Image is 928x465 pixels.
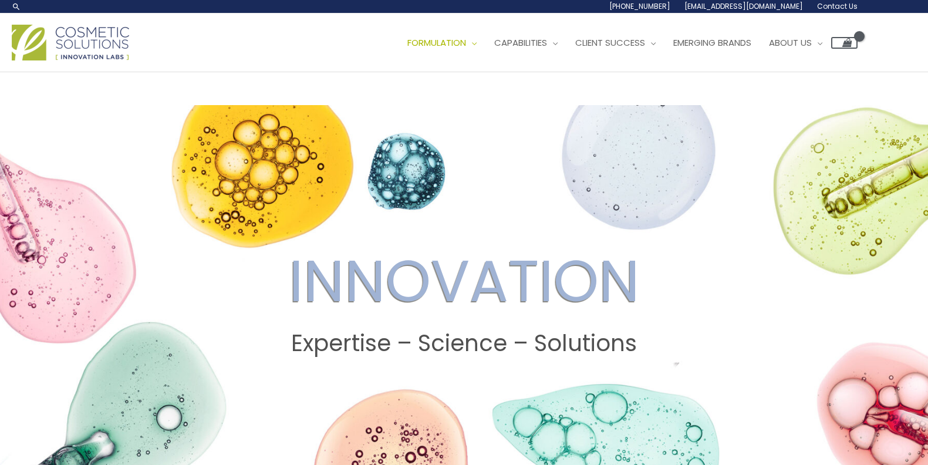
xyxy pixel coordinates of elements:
a: Emerging Brands [664,25,760,60]
h2: Expertise – Science – Solutions [11,330,917,357]
a: About Us [760,25,831,60]
img: Cosmetic Solutions Logo [12,25,129,60]
span: Capabilities [494,36,547,49]
span: Emerging Brands [673,36,751,49]
span: [PHONE_NUMBER] [609,1,670,11]
span: Contact Us [817,1,858,11]
a: View Shopping Cart, empty [831,37,858,49]
a: Formulation [399,25,485,60]
a: Client Success [566,25,664,60]
nav: Site Navigation [390,25,858,60]
span: Formulation [407,36,466,49]
a: Search icon link [12,2,21,11]
span: Client Success [575,36,645,49]
span: About Us [769,36,812,49]
span: [EMAIL_ADDRESS][DOMAIN_NAME] [684,1,803,11]
h2: INNOVATION [11,247,917,316]
a: Capabilities [485,25,566,60]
